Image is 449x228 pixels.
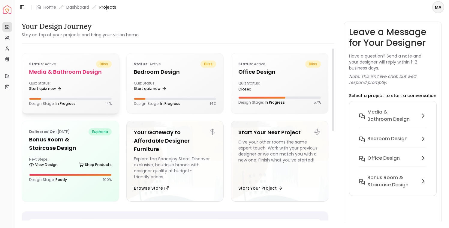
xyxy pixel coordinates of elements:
p: 14 % [210,101,216,106]
span: bliss [200,61,216,68]
small: Stay on top of your projects and bring your vision home [22,32,139,38]
p: Design Stage: [134,101,180,106]
a: Dashboard [66,4,89,10]
p: Note: This isn’t live chat, but we’ll respond promptly. [349,73,437,85]
b: Delivered on: [29,129,57,134]
h3: Leave a Message for Your Designer [349,27,437,48]
div: Quiz Status: [238,81,277,92]
p: active [29,61,56,68]
a: Shop Products [79,161,112,169]
h5: Bonus Room & Staircase Design [29,135,112,152]
button: Bedroom Design [354,133,432,152]
div: Quiz Status: [134,81,173,93]
p: active [134,61,161,68]
h5: Start Your Next Project [238,128,321,137]
button: MA [432,1,444,13]
button: Media & Bathroom Design [354,106,432,133]
p: Design Stage: [29,177,67,182]
a: Spacejoy [3,5,11,14]
div: Give your other rooms the same expert touch. Work with your previous designer or we can match you... [238,139,321,180]
a: Your Gateway to Affordable Designer FurnitureExplore the Spacejoy Store. Discover exclusive, bout... [126,121,224,202]
h6: Bonus Room & Staircase Design [367,174,417,188]
p: Design Stage: [238,100,285,105]
b: Status: [238,61,253,67]
a: Start quiz now [134,84,167,93]
h6: Office Design [367,155,400,162]
p: Select a project to start a conversation [349,93,436,99]
button: Bonus Room & Staircase Design [354,172,432,191]
h5: Your Gateway to Affordable Designer Furniture [134,128,216,153]
h6: Media & Bathroom Design [367,108,417,123]
span: In Progress [265,100,285,105]
span: In Progress [160,101,180,106]
nav: breadcrumb [36,4,116,10]
h5: Media & Bathroom Design [29,68,112,76]
h5: Bedroom Design [134,68,216,76]
a: View Design [29,161,58,169]
div: Quiz Status: [29,81,68,93]
span: bliss [305,61,321,68]
b: Status: [29,61,44,67]
b: Status: [134,61,149,67]
p: Have a question? Send a note and your designer will reply within 1–2 business days. [349,53,437,71]
a: Start Your Next ProjectGive your other rooms the same expert touch. Work with your previous desig... [231,121,328,202]
span: Projects [99,4,116,10]
p: Design Stage: [29,101,76,106]
button: Start Your Project [238,182,283,194]
img: Spacejoy Logo [3,5,11,14]
div: closed [238,87,277,92]
span: bliss [96,61,112,68]
span: In Progress [56,101,76,106]
a: Start quiz now [29,84,62,93]
div: Next Steps: [29,157,112,169]
h6: Bedroom Design [367,135,408,142]
h5: Office Design [238,68,321,76]
p: 57 % [314,100,321,105]
p: active [238,61,265,68]
p: 14 % [105,101,112,106]
h3: Your Design Journey [22,22,139,31]
p: 100 % [103,177,112,182]
a: Home [44,4,56,10]
span: MA [433,2,444,13]
p: [DATE] [29,128,70,135]
button: Office Design [354,152,432,172]
button: Browse Store [134,182,169,194]
span: euphoria [89,128,112,135]
span: Ready [56,177,67,182]
div: Explore the Spacejoy Store. Discover exclusive, boutique brands with designer quality at budget-f... [134,156,216,180]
